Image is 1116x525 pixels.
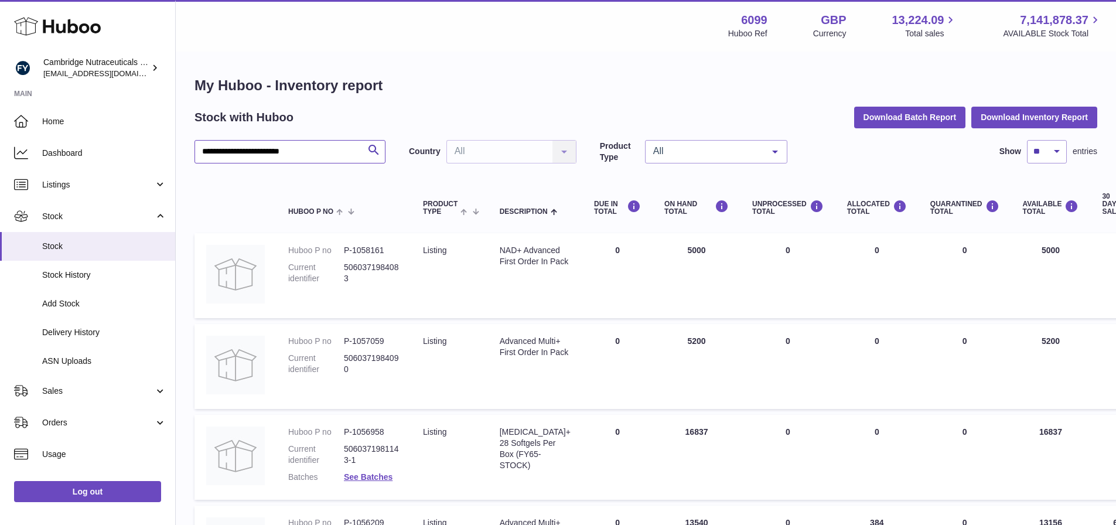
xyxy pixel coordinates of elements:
[999,146,1021,157] label: Show
[892,12,944,28] span: 13,224.09
[43,57,149,79] div: Cambridge Nutraceuticals Ltd
[206,245,265,304] img: product image
[194,76,1097,95] h1: My Huboo - Inventory report
[344,427,400,438] dd: P-1056958
[740,324,835,409] td: 0
[42,356,166,367] span: ASN Uploads
[288,444,344,466] dt: Current identifier
[963,336,967,346] span: 0
[42,449,166,460] span: Usage
[288,353,344,375] dt: Current identifier
[1011,415,1091,500] td: 16837
[1011,324,1091,409] td: 5200
[42,386,154,397] span: Sales
[892,12,957,39] a: 13,224.09 Total sales
[500,427,571,471] div: [MEDICAL_DATA]+ 28 Softgels Per Box (FY65-STOCK)
[14,59,32,77] img: huboo@camnutra.com
[43,69,172,78] span: [EMAIL_ADDRESS][DOMAIN_NAME]
[344,336,400,347] dd: P-1057059
[653,415,740,500] td: 16837
[963,427,967,437] span: 0
[813,28,847,39] div: Currency
[288,472,344,483] dt: Batches
[650,145,763,157] span: All
[344,444,400,466] dd: 5060371981143-1
[423,246,446,255] span: listing
[847,200,907,216] div: ALLOCATED Total
[740,233,835,318] td: 0
[653,233,740,318] td: 5000
[206,427,265,485] img: product image
[1003,12,1102,39] a: 7,141,878.37 AVAILABLE Stock Total
[835,233,919,318] td: 0
[344,262,400,284] dd: 5060371984083
[500,245,571,267] div: NAD+ Advanced First Order In Pack
[1003,28,1102,39] span: AVAILABLE Stock Total
[194,110,293,125] h2: Stock with Huboo
[905,28,957,39] span: Total sales
[409,146,441,157] label: Country
[835,415,919,500] td: 0
[835,324,919,409] td: 0
[288,262,344,284] dt: Current identifier
[288,427,344,438] dt: Huboo P no
[14,481,161,502] a: Log out
[582,233,653,318] td: 0
[206,336,265,394] img: product image
[42,179,154,190] span: Listings
[423,336,446,346] span: listing
[930,200,999,216] div: QUARANTINED Total
[1073,146,1097,157] span: entries
[423,427,446,437] span: listing
[1023,200,1079,216] div: AVAILABLE Total
[971,107,1097,128] button: Download Inventory Report
[854,107,966,128] button: Download Batch Report
[664,200,729,216] div: ON HAND Total
[344,353,400,375] dd: 5060371984090
[741,12,767,28] strong: 6099
[42,241,166,252] span: Stock
[344,245,400,256] dd: P-1058161
[288,245,344,256] dt: Huboo P no
[500,208,548,216] span: Description
[963,246,967,255] span: 0
[752,200,824,216] div: UNPROCESSED Total
[344,472,393,482] a: See Batches
[821,12,846,28] strong: GBP
[653,324,740,409] td: 5200
[1020,12,1088,28] span: 7,141,878.37
[728,28,767,39] div: Huboo Ref
[423,200,458,216] span: Product Type
[594,200,641,216] div: DUE IN TOTAL
[42,327,166,338] span: Delivery History
[288,208,333,216] span: Huboo P no
[1011,233,1091,318] td: 5000
[740,415,835,500] td: 0
[600,141,639,163] label: Product Type
[582,415,653,500] td: 0
[42,270,166,281] span: Stock History
[500,336,571,358] div: Advanced Multi+ First Order In Pack
[288,336,344,347] dt: Huboo P no
[42,417,154,428] span: Orders
[42,148,166,159] span: Dashboard
[42,116,166,127] span: Home
[42,298,166,309] span: Add Stock
[42,211,154,222] span: Stock
[582,324,653,409] td: 0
